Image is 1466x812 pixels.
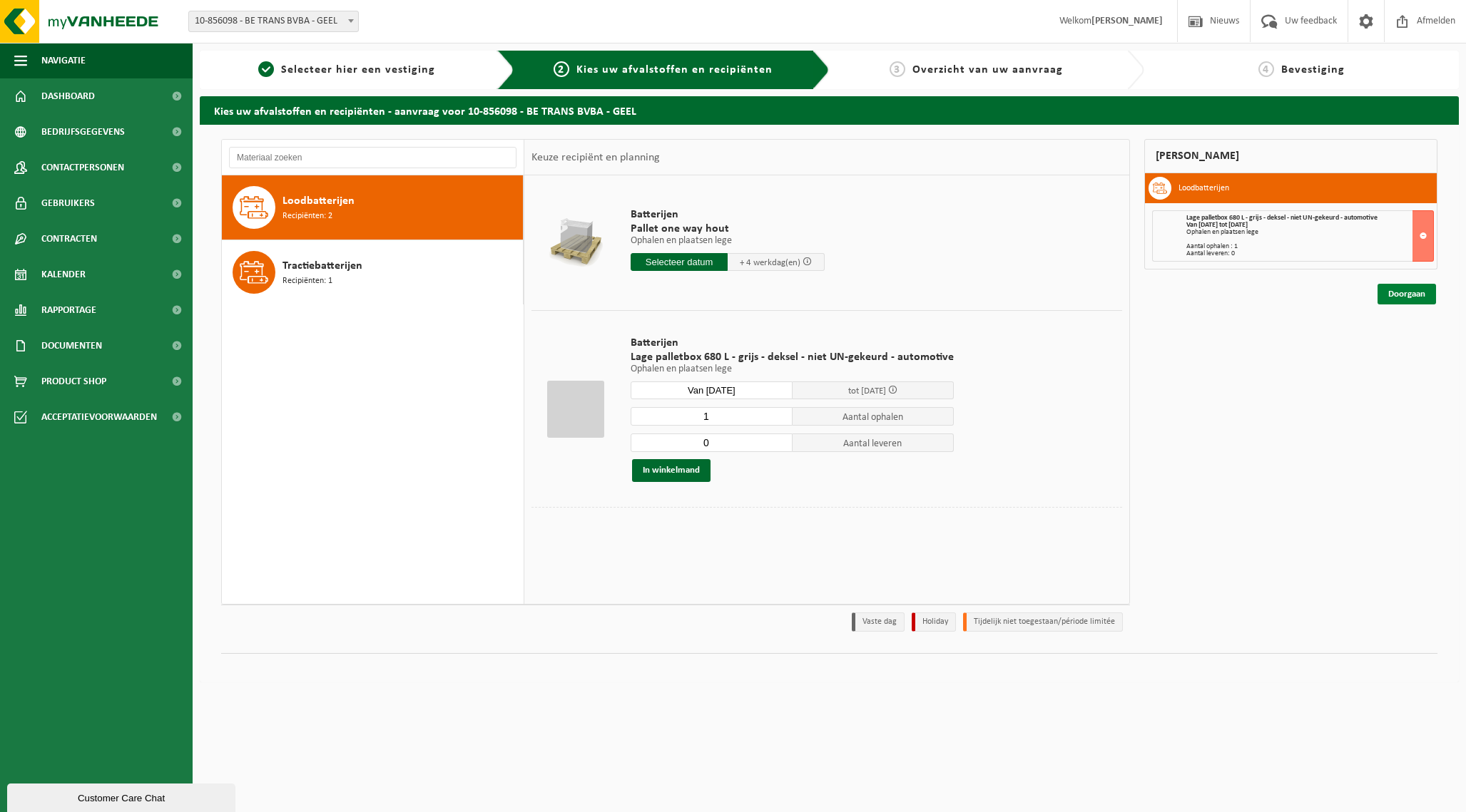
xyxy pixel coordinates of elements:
a: 1Selecteer hier een vestiging [207,61,486,78]
span: tot [DATE] [848,386,886,396]
span: Lage palletbox 680 L - grijs - deksel - niet UN-gekeurd - automotive [631,350,954,364]
span: Documenten [41,328,102,364]
strong: [PERSON_NAME] [1091,16,1163,26]
div: Aantal ophalen : 1 [1186,243,1433,250]
strong: Van [DATE] tot [DATE] [1186,221,1248,229]
div: Aantal leveren: 0 [1186,250,1433,257]
button: Tractiebatterijen Recipiënten: 1 [222,240,524,304]
span: Rapportage [41,292,96,328]
span: Contactpersonen [41,150,124,185]
li: Vaste dag [852,612,905,632]
input: Materiaal zoeken [229,147,516,168]
span: Bevestiging [1281,64,1345,76]
span: Kalender [41,257,86,292]
h2: Kies uw afvalstoffen en recipiënten - aanvraag voor 10-856098 - BE TRANS BVBA - GEEL [200,96,1459,124]
span: Overzicht van uw aanvraag [912,64,1063,76]
span: 4 [1258,61,1274,77]
span: Dashboard [41,78,95,114]
span: 1 [258,61,274,77]
input: Selecteer datum [631,253,728,271]
span: Tractiebatterijen [282,257,362,274]
li: Holiday [912,612,956,632]
span: Navigatie [41,43,86,78]
span: 3 [890,61,905,77]
span: Lage palletbox 680 L - grijs - deksel - niet UN-gekeurd - automotive [1186,214,1378,222]
span: Aantal leveren [793,433,955,452]
li: Tijdelijk niet toegestaan/période limitée [963,612,1123,632]
div: [PERSON_NAME] [1144,139,1437,173]
input: Selecteer datum [631,381,793,399]
iframe: chat widget [7,781,238,812]
span: 10-856098 - BE TRANS BVBA - GEEL [189,11,358,31]
button: Loodbatterijen Recipiënten: 2 [222,175,524,240]
span: Acceptatievoorwaarden [41,399,157,435]
span: Gebruikers [41,185,95,221]
span: + 4 werkdag(en) [740,258,800,267]
span: Recipiënten: 2 [282,210,332,223]
span: Contracten [41,221,97,257]
h3: Loodbatterijen [1179,177,1229,200]
p: Ophalen en plaatsen lege [631,364,954,374]
div: Ophalen en plaatsen lege [1186,229,1433,236]
span: Batterijen [631,207,825,222]
p: Ophalen en plaatsen lege [631,236,825,246]
span: Selecteer hier een vestiging [281,64,435,76]
span: Loodbatterijen [282,192,355,210]
span: 2 [554,61,569,77]
span: Aantal ophalen [793,407,955,426]
span: Batterijen [631,336,954,350]
span: Kies uw afvalstoffen en recipiënten [576,64,773,76]
span: Product Shop [41,364,106,399]
span: Recipiënten: 1 [282,274,332,288]
a: Doorgaan [1378,284,1436,304]
button: In winkelmand [632,459,711,482]
div: Keuze recipiënt en planning [524,140,667,175]
span: Pallet one way hout [631,222,825,236]
span: 10-856098 - BE TRANS BVBA - GEEL [188,11,359,32]
span: Bedrijfsgegevens [41,114,125,150]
